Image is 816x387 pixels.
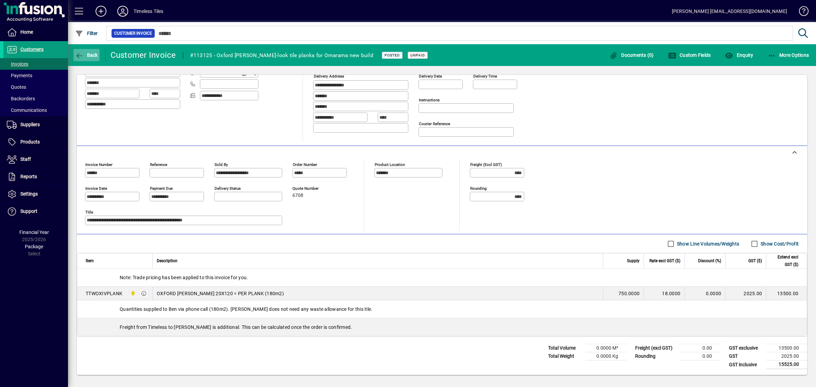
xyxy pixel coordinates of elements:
mat-label: Rounding [470,186,487,191]
span: Settings [20,191,38,197]
label: Show Cost/Profit [759,240,799,247]
span: OXFORD [PERSON_NAME] 20X120 = PER PLANK (180m2) [157,290,284,297]
span: GST ($) [748,257,762,265]
span: Payments [7,73,32,78]
td: GST inclusive [726,360,766,369]
td: 2025.00 [766,352,807,360]
td: 0.00 [679,344,720,352]
a: Settings [3,186,68,203]
td: Rounding [632,352,679,360]
mat-label: Title [85,210,93,215]
a: Home [3,24,68,41]
a: Products [3,134,68,151]
div: Customer Invoice [111,50,176,61]
a: Invoices [3,58,68,70]
mat-label: Delivery time [473,74,497,79]
td: 2025.00 [725,287,766,300]
a: Quotes [3,81,68,93]
span: Rate excl GST ($) [649,257,680,265]
app-page-header-button: Back [68,49,105,61]
button: Back [73,49,100,61]
span: Back [75,52,98,58]
a: Knowledge Base [794,1,808,23]
label: Show Line Volumes/Weights [676,240,739,247]
span: Posted [385,53,400,57]
span: Financial Year [19,230,49,235]
td: Total Weight [545,352,585,360]
a: Backorders [3,93,68,104]
span: Reports [20,174,37,179]
span: Products [20,139,40,145]
span: Package [25,244,43,249]
a: Suppliers [3,116,68,133]
td: 13500.00 [766,287,807,300]
span: Discount (%) [698,257,721,265]
span: Suppliers [20,122,40,127]
div: Timeless Tiles [134,6,163,17]
button: Profile [112,5,134,17]
span: Custom Fields [668,52,711,58]
div: TTWOXIVPLANK [86,290,122,297]
span: Communications [7,107,47,113]
a: Staff [3,151,68,168]
span: Supply [627,257,640,265]
div: Quantities supplied to Ben via phone call (180m2). [PERSON_NAME] does not need any waste allowanc... [77,300,807,318]
span: Customers [20,47,44,52]
a: Support [3,203,68,220]
span: Extend excl GST ($) [770,253,798,268]
span: Invoices [7,61,28,67]
span: Customer Invoice [114,30,152,37]
td: 0.0000 M³ [585,344,626,352]
span: Unpaid [410,53,425,57]
span: Staff [20,156,31,162]
button: More Options [766,49,811,61]
a: Communications [3,104,68,116]
td: Freight (excl GST) [632,344,679,352]
td: Total Volume [545,344,585,352]
button: Custom Fields [666,49,713,61]
button: Filter [73,27,100,39]
span: More Options [768,52,809,58]
td: 0.0000 [684,287,725,300]
span: Item [86,257,94,265]
span: Documents (0) [610,52,654,58]
span: Quote number [292,186,333,191]
div: #113125 - Oxford [PERSON_NAME]-look tile planks for Omarama new build [190,50,373,61]
mat-label: Delivery status [215,186,241,191]
span: Dunedin [129,290,136,297]
a: View on map [399,67,410,78]
mat-label: Freight (excl GST) [470,162,502,167]
span: Enquiry [725,52,753,58]
mat-label: Invoice date [85,186,107,191]
div: Freight from Timeless to [PERSON_NAME] is additional. This can be calculated once the order is co... [77,318,807,336]
td: GST [726,352,766,360]
a: Payments [3,70,68,81]
mat-label: Sold by [215,162,228,167]
span: 6708 [292,193,303,198]
div: Note: Trade pricing has been applied to this invoice for you. [77,269,807,286]
mat-label: Product location [375,162,405,167]
mat-label: Order number [293,162,317,167]
mat-label: Instructions [419,98,440,102]
mat-label: Reference [150,162,167,167]
td: GST exclusive [726,344,766,352]
mat-label: Courier Reference [419,121,450,126]
span: Support [20,208,37,214]
div: [PERSON_NAME] [EMAIL_ADDRESS][DOMAIN_NAME] [672,6,787,17]
mat-label: Payment due [150,186,173,191]
td: 0.0000 Kg [585,352,626,360]
button: Enquiry [723,49,755,61]
button: Add [90,5,112,17]
span: Backorders [7,96,35,101]
mat-label: Delivery date [419,74,442,79]
td: 0.00 [679,352,720,360]
span: Quotes [7,84,26,90]
span: Filter [75,31,98,36]
td: 15525.00 [766,360,807,369]
span: 750.0000 [618,290,640,297]
a: Reports [3,168,68,185]
span: Home [20,29,33,35]
div: 18.0000 [648,290,680,297]
button: Documents (0) [608,49,656,61]
span: Description [157,257,177,265]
